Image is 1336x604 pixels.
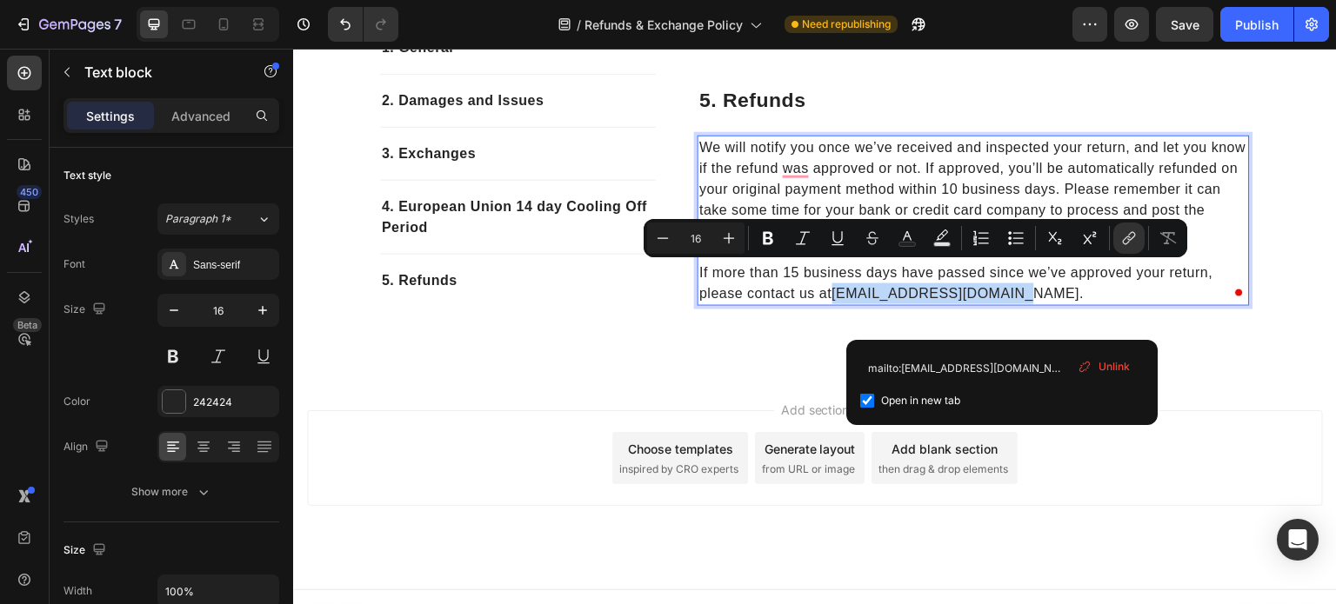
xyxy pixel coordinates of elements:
[802,17,891,32] span: Need republishing
[644,219,1187,257] div: Editor contextual toolbar
[481,352,564,370] span: Add section
[63,476,279,508] button: Show more
[165,211,231,227] span: Paragraph 1*
[63,211,94,227] div: Styles
[171,107,230,125] p: Advanced
[471,391,563,409] div: Generate layout
[860,354,1144,382] input: Paste link here
[63,394,90,409] div: Color
[469,413,562,428] span: from URL or image
[539,237,787,252] a: [EMAIL_ADDRESS][DOMAIN_NAME]
[63,583,92,599] div: Width
[1220,7,1293,42] button: Publish
[63,168,111,183] div: Text style
[406,89,955,193] p: We will notify you once we’ve received and inspected your return, and let you know if the refund ...
[193,257,275,273] div: Sans-serif
[577,16,581,34] span: /
[7,7,130,42] button: 7
[598,391,705,409] div: Add blank section
[406,193,955,256] p: If more than 15 business days have passed since we’ve approved your return, please contact us at .
[328,7,398,42] div: Undo/Redo
[1099,359,1130,375] span: Unlink
[84,62,232,83] p: Text block
[1156,7,1213,42] button: Save
[404,87,957,257] div: To enrich screen reader interactions, please activate Accessibility in Grammarly extension settings
[585,413,715,428] span: then drag & drop elements
[193,395,275,410] div: 242424
[584,16,743,34] span: Refunds & Exchange Policy
[881,390,960,411] span: Open in new tab
[157,203,279,235] button: Paragraph 1*
[63,298,110,322] div: Size
[131,483,212,501] div: Show more
[335,391,440,409] div: Choose templates
[293,49,1336,604] iframe: To enrich screen reader interactions, please activate Accessibility in Grammarly extension settings
[326,413,445,428] span: inspired by CRO experts
[1171,17,1199,32] span: Save
[63,256,85,272] div: Font
[86,107,135,125] p: Settings
[63,539,110,562] div: Size
[63,435,112,459] div: Align
[17,185,42,199] div: 450
[1235,16,1279,34] div: Publish
[13,318,42,332] div: Beta
[114,14,122,35] p: 7
[1277,519,1319,561] div: Open Intercom Messenger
